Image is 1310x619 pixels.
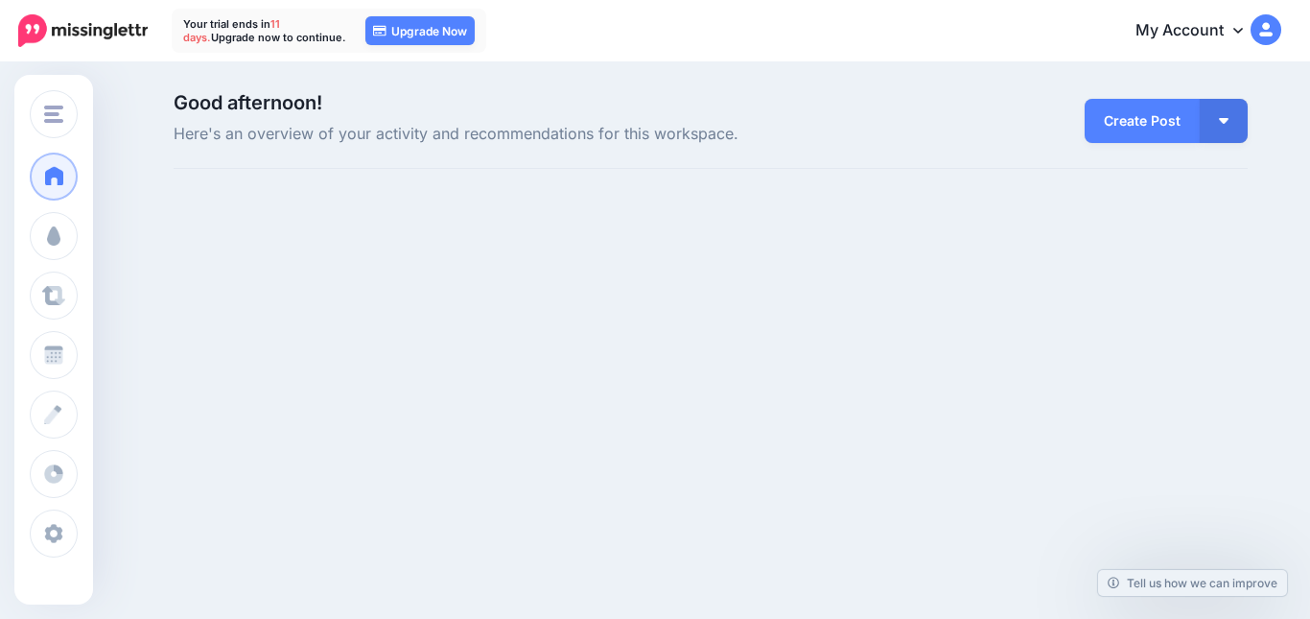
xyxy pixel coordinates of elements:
[174,91,322,114] span: Good afternoon!
[1116,8,1281,55] a: My Account
[183,17,346,44] p: Your trial ends in Upgrade now to continue.
[18,14,148,47] img: Missinglettr
[1085,99,1200,143] a: Create Post
[1098,570,1287,596] a: Tell us how we can improve
[183,17,280,44] span: 11 days.
[1219,118,1228,124] img: arrow-down-white.png
[365,16,475,45] a: Upgrade Now
[44,106,63,123] img: menu.png
[174,122,880,147] span: Here's an overview of your activity and recommendations for this workspace.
